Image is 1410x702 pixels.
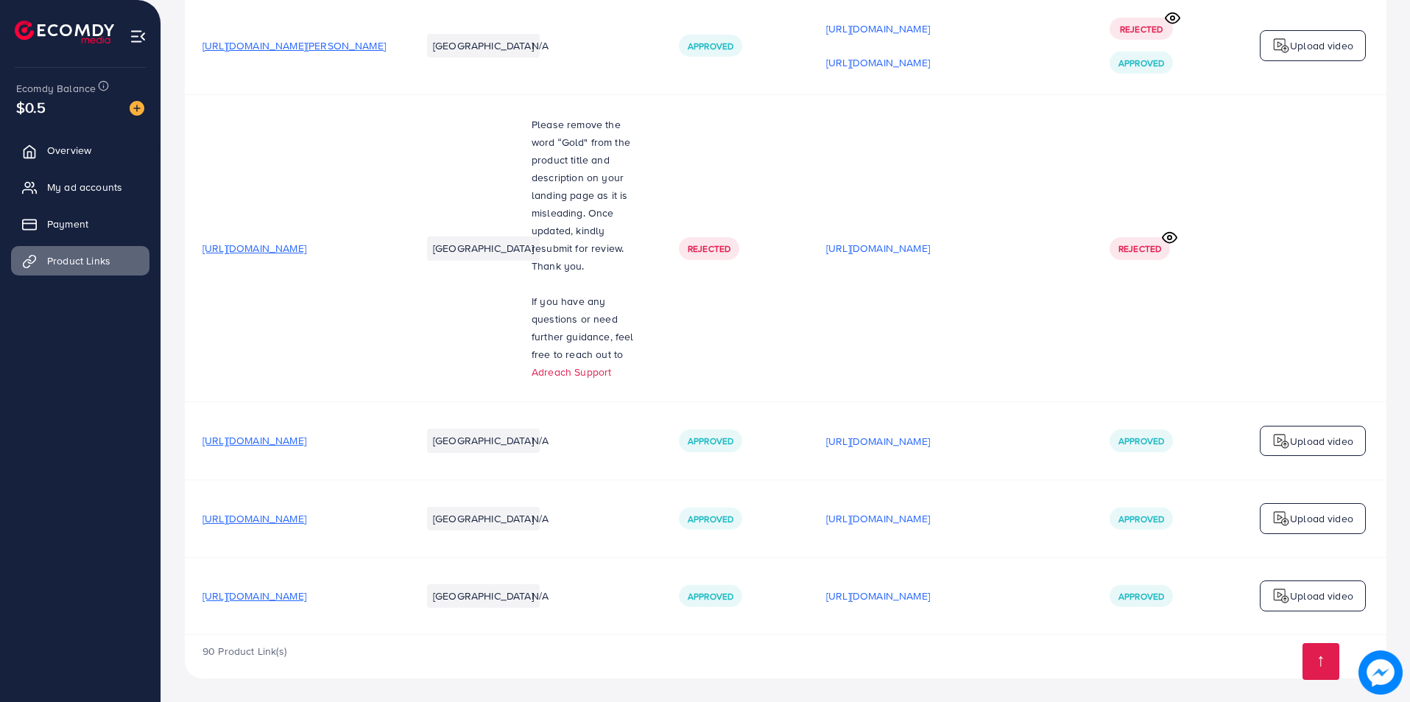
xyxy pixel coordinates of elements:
[1118,435,1164,447] span: Approved
[688,435,733,447] span: Approved
[1290,37,1353,55] p: Upload video
[1272,432,1290,450] img: logo
[1290,587,1353,605] p: Upload video
[202,589,306,603] span: [URL][DOMAIN_NAME]
[1118,57,1164,69] span: Approved
[11,172,149,202] a: My ad accounts
[1118,590,1164,603] span: Approved
[532,589,549,603] span: N/A
[688,590,733,603] span: Approved
[826,587,930,605] p: [URL][DOMAIN_NAME]
[826,239,930,257] p: [URL][DOMAIN_NAME]
[130,101,144,116] img: image
[1358,650,1403,695] img: image
[47,217,88,231] span: Payment
[1272,37,1290,55] img: logo
[427,584,540,608] li: [GEOGRAPHIC_DATA]
[11,136,149,165] a: Overview
[532,294,634,362] span: If you have any questions or need further guidance, feel free to reach out to
[47,143,91,158] span: Overview
[15,21,114,43] img: logo
[427,34,540,57] li: [GEOGRAPHIC_DATA]
[532,365,611,379] a: Adreach Support
[532,433,549,448] span: N/A
[688,513,733,525] span: Approved
[47,253,110,268] span: Product Links
[532,117,630,273] span: Please remove the word “Gold" from the product title and description on your landing page as it i...
[688,242,730,255] span: Rejected
[688,40,733,52] span: Approved
[202,38,386,53] span: [URL][DOMAIN_NAME][PERSON_NAME]
[202,644,286,659] span: 90 Product Link(s)
[1290,510,1353,527] p: Upload video
[427,507,540,530] li: [GEOGRAPHIC_DATA]
[532,511,549,526] span: N/A
[202,433,306,448] span: [URL][DOMAIN_NAME]
[16,96,46,118] span: $0.5
[202,511,306,526] span: [URL][DOMAIN_NAME]
[1120,23,1163,35] span: Rejected
[1290,432,1353,450] p: Upload video
[1118,513,1164,525] span: Approved
[202,241,306,256] span: [URL][DOMAIN_NAME]
[11,246,149,275] a: Product Links
[130,28,147,45] img: menu
[1272,510,1290,527] img: logo
[11,209,149,239] a: Payment
[16,81,96,96] span: Ecomdy Balance
[1272,587,1290,605] img: logo
[826,20,930,38] p: [URL][DOMAIN_NAME]
[532,38,549,53] span: N/A
[826,432,930,450] p: [URL][DOMAIN_NAME]
[1118,242,1161,255] span: Rejected
[47,180,122,194] span: My ad accounts
[826,510,930,527] p: [URL][DOMAIN_NAME]
[427,236,540,260] li: [GEOGRAPHIC_DATA]
[427,429,540,452] li: [GEOGRAPHIC_DATA]
[826,54,930,71] p: [URL][DOMAIN_NAME]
